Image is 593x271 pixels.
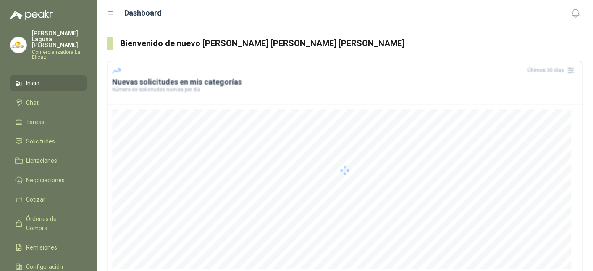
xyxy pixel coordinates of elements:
[32,50,87,60] p: Comercializadora La Eficaz
[124,7,162,19] h1: Dashboard
[26,98,39,107] span: Chat
[10,211,87,236] a: Órdenes de Compra
[10,75,87,91] a: Inicio
[26,117,45,127] span: Tareas
[10,239,87,255] a: Remisiones
[26,214,79,233] span: Órdenes de Compra
[10,133,87,149] a: Solicitudes
[26,137,55,146] span: Solicitudes
[10,10,53,20] img: Logo peakr
[10,172,87,188] a: Negociaciones
[10,114,87,130] a: Tareas
[10,37,26,53] img: Company Logo
[120,37,583,50] h3: Bienvenido de nuevo [PERSON_NAME] [PERSON_NAME] [PERSON_NAME]
[26,195,45,204] span: Cotizar
[32,30,87,48] p: [PERSON_NAME] Laguna [PERSON_NAME]
[26,156,57,165] span: Licitaciones
[10,95,87,111] a: Chat
[10,153,87,169] a: Licitaciones
[26,175,65,185] span: Negociaciones
[26,79,39,88] span: Inicio
[10,191,87,207] a: Cotizar
[26,243,57,252] span: Remisiones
